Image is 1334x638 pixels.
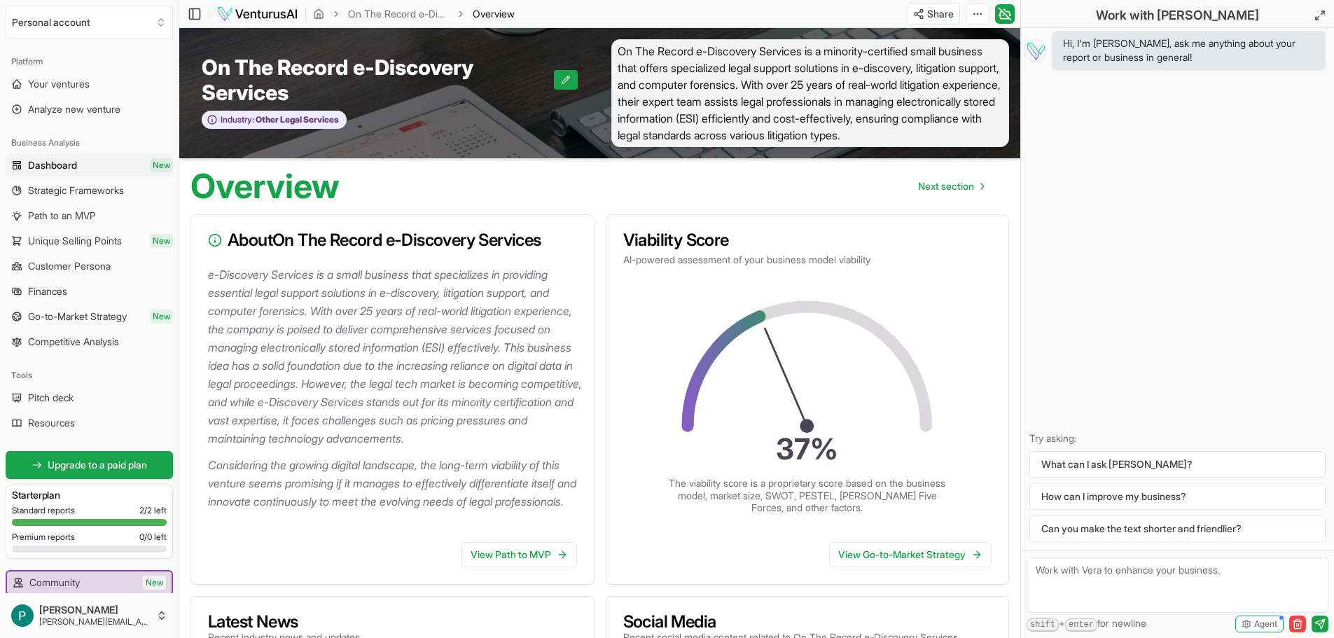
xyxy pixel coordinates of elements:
h3: Social Media [623,613,958,630]
span: Other Legal Services [254,114,339,125]
nav: breadcrumb [313,7,515,21]
p: The viability score is a proprietary score based on the business model, market size, SWOT, PESTEL... [667,477,947,514]
span: Overview [473,7,515,21]
a: View Go-to-Market Strategy [829,542,992,567]
a: Unique Selling PointsNew [6,230,173,252]
p: AI-powered assessment of your business model viability [623,253,992,267]
span: [PERSON_NAME][EMAIL_ADDRESS][PERSON_NAME][DOMAIN_NAME] [39,616,151,627]
img: Vera [1024,39,1046,62]
div: Tools [6,364,173,387]
span: Go-to-Market Strategy [28,310,127,324]
img: ACg8ocKfFIZJEZl04gMsMaozmyc9yUBwJSR0uoD_V9UKtLzl43yCXg=s96-c [11,604,34,627]
h2: Work with [PERSON_NAME] [1096,6,1259,25]
span: Resources [28,416,75,430]
span: Community [29,576,80,590]
button: Industry:Other Legal Services [202,111,347,130]
span: Upgrade to a paid plan [48,458,147,472]
span: On The Record e-Discovery Services [202,55,554,105]
span: Pitch deck [28,391,74,405]
span: Competitive Analysis [28,335,119,349]
span: + for newline [1027,616,1146,632]
a: Competitive Analysis [6,331,173,353]
span: Standard reports [12,505,75,516]
span: Analyze new venture [28,102,120,116]
text: 37 % [776,431,838,466]
p: Try asking: [1029,431,1326,445]
span: Dashboard [28,158,77,172]
span: Path to an MVP [28,209,96,223]
nav: pagination [907,172,995,200]
a: View Path to MVP [461,542,577,567]
a: Upgrade to a paid plan [6,451,173,479]
kbd: enter [1065,618,1097,632]
span: [PERSON_NAME] [39,604,151,616]
a: Finances [6,280,173,303]
span: Finances [28,284,67,298]
div: Business Analysis [6,132,173,154]
span: New [143,576,166,590]
span: 2 / 2 left [139,505,167,516]
h3: Viability Score [623,232,992,249]
span: Your ventures [28,77,90,91]
a: CommunityNew [7,571,172,594]
span: 0 / 0 left [139,532,167,543]
p: Considering the growing digital landscape, the long-term viability of this venture seems promisin... [208,456,583,511]
span: Industry: [221,114,254,125]
span: Agent [1254,618,1277,630]
span: Hi, I'm [PERSON_NAME], ask me anything about your report or business in general! [1063,36,1314,64]
p: e-Discovery Services is a small business that specializes in providing essential legal support so... [208,265,583,448]
span: Strategic Frameworks [28,183,124,197]
a: Your ventures [6,73,173,95]
button: Can you make the text shorter and friendlier? [1029,515,1326,542]
button: What can I ask [PERSON_NAME]? [1029,451,1326,478]
kbd: shift [1027,618,1059,632]
button: Select an organization [6,6,173,39]
button: How can I improve my business? [1029,483,1326,510]
a: Go-to-Market StrategyNew [6,305,173,328]
h1: Overview [190,169,340,203]
a: On The Record e-Discovery Services [348,7,449,21]
div: Platform [6,50,173,73]
span: On The Record e-Discovery Services is a minority-certified small business that offers specialized... [611,39,1010,147]
a: Go to next page [907,172,995,200]
span: Unique Selling Points [28,234,122,248]
img: logo [216,6,298,22]
span: New [150,158,173,172]
a: Resources [6,412,173,434]
span: Share [927,7,954,21]
span: New [150,234,173,248]
span: Premium reports [12,532,75,543]
button: [PERSON_NAME][PERSON_NAME][EMAIL_ADDRESS][PERSON_NAME][DOMAIN_NAME] [6,599,173,632]
h3: Starter plan [12,488,167,502]
a: Analyze new venture [6,98,173,120]
h3: Latest News [208,613,360,630]
span: Next section [918,179,974,193]
a: Customer Persona [6,255,173,277]
a: DashboardNew [6,154,173,176]
a: Pitch deck [6,387,173,409]
button: Agent [1235,616,1284,632]
span: Customer Persona [28,259,111,273]
a: Path to an MVP [6,204,173,227]
button: Share [907,3,960,25]
a: Strategic Frameworks [6,179,173,202]
span: New [150,310,173,324]
h3: About On The Record e-Discovery Services [208,232,577,249]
